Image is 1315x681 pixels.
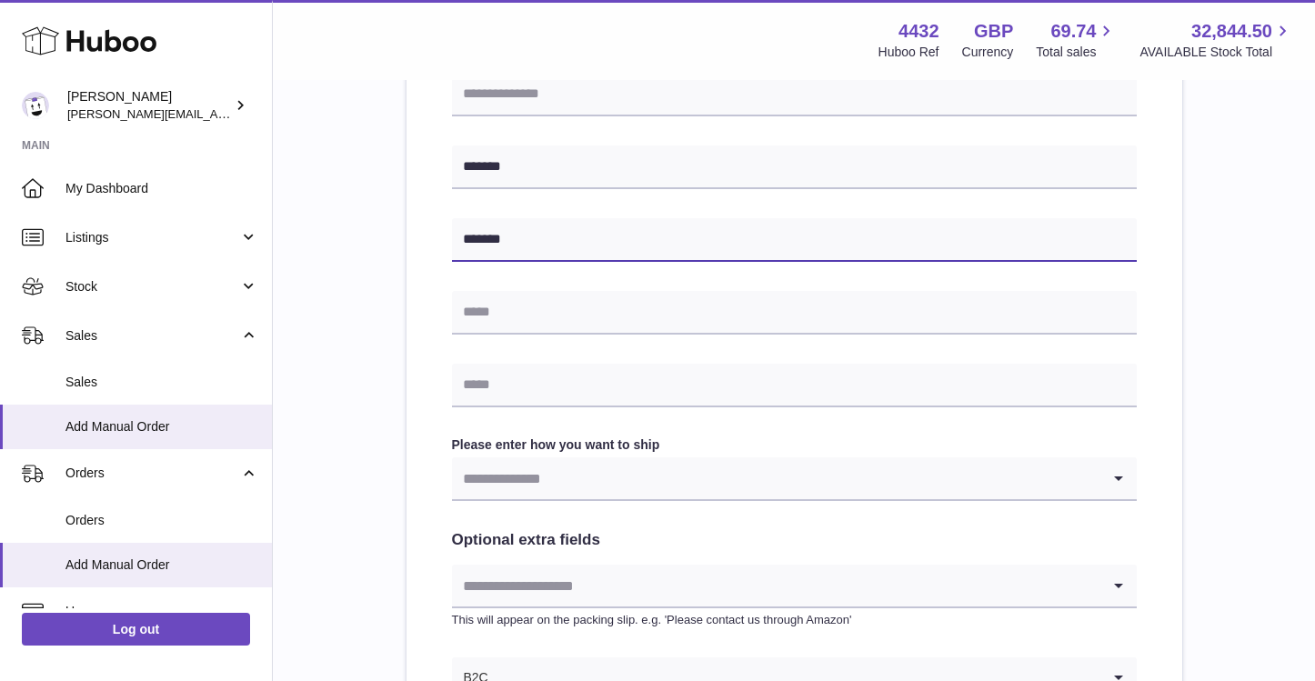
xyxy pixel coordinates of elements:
h2: Optional extra fields [452,530,1137,551]
input: Search for option [452,457,1100,499]
a: 69.74 Total sales [1036,19,1117,61]
span: Orders [65,512,258,529]
strong: 4432 [898,19,939,44]
strong: GBP [974,19,1013,44]
span: Total sales [1036,44,1117,61]
span: Orders [65,465,239,482]
div: Search for option [452,565,1137,608]
div: Search for option [452,457,1137,501]
div: [PERSON_NAME] [67,88,231,123]
span: Sales [65,374,258,391]
div: Huboo Ref [878,44,939,61]
span: Add Manual Order [65,556,258,574]
a: Log out [22,613,250,646]
span: AVAILABLE Stock Total [1139,44,1293,61]
p: This will appear on the packing slip. e.g. 'Please contact us through Amazon' [452,612,1137,628]
div: Currency [962,44,1014,61]
span: 32,844.50 [1191,19,1272,44]
span: Stock [65,278,239,295]
span: Listings [65,229,239,246]
input: Search for option [452,565,1100,606]
span: [PERSON_NAME][EMAIL_ADDRESS][DOMAIN_NAME] [67,106,365,121]
span: Add Manual Order [65,418,258,436]
a: 32,844.50 AVAILABLE Stock Total [1139,19,1293,61]
span: 69.74 [1050,19,1096,44]
span: Sales [65,327,239,345]
span: My Dashboard [65,180,258,197]
label: Please enter how you want to ship [452,436,1137,454]
img: akhil@amalachai.com [22,92,49,119]
span: Usage [65,603,258,620]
